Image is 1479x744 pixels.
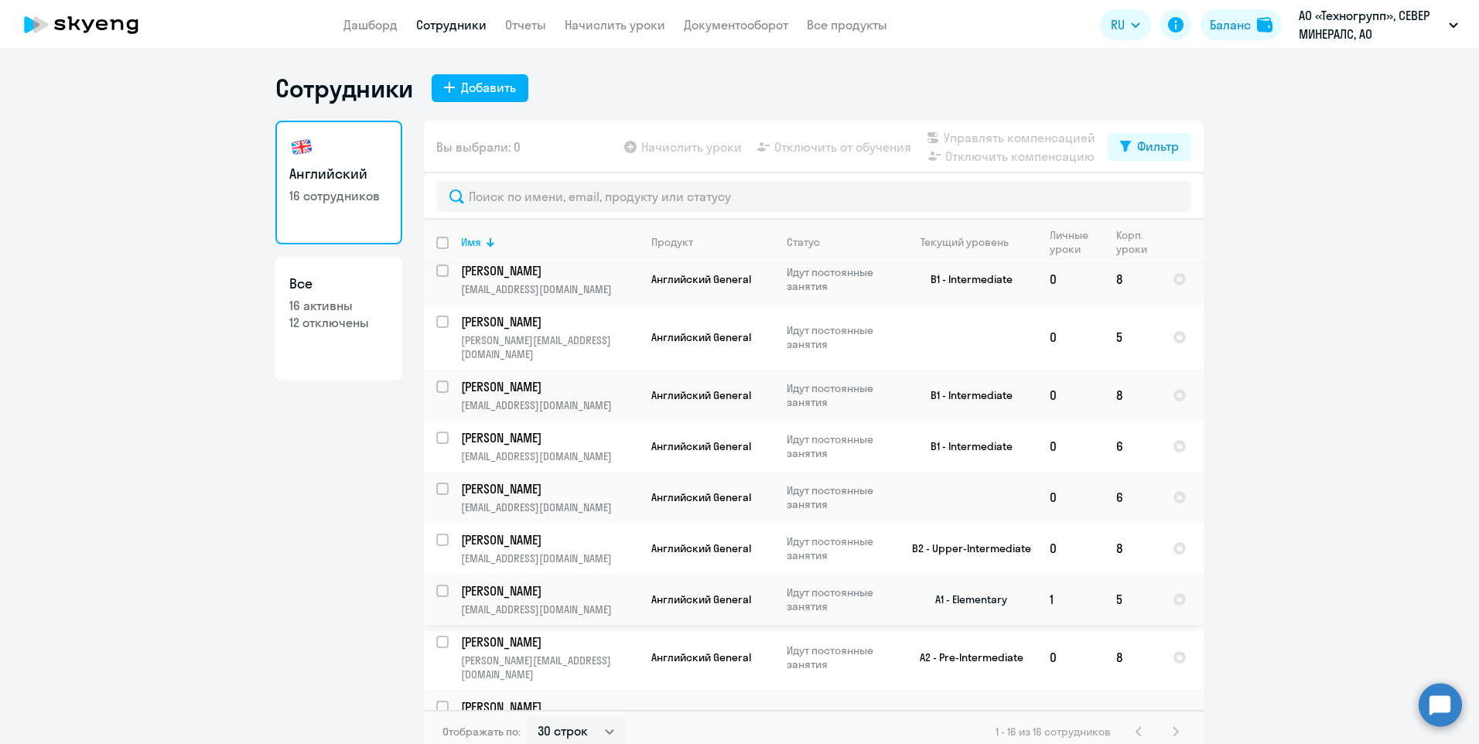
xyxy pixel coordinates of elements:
p: [EMAIL_ADDRESS][DOMAIN_NAME] [461,500,638,514]
a: [PERSON_NAME] [461,429,638,446]
td: A2 - Pre-Intermediate [893,625,1037,690]
span: Английский General [651,592,751,606]
p: Идут постоянные занятия [787,643,893,671]
a: [PERSON_NAME] [461,480,638,497]
div: Продукт [651,235,693,249]
p: 16 активны [289,297,388,314]
a: [PERSON_NAME] [461,698,638,715]
img: balance [1257,17,1272,32]
p: [EMAIL_ADDRESS][DOMAIN_NAME] [461,551,638,565]
span: Английский General [651,272,751,286]
span: Отображать по: [442,725,521,739]
td: 6 [1104,472,1160,523]
div: Личные уроки [1050,228,1103,256]
div: Корп. уроки [1116,228,1160,256]
div: Продукт [651,235,774,249]
p: 12 отключены [289,314,388,331]
td: 6 [1104,421,1160,472]
td: 8 [1104,625,1160,690]
span: Английский General [651,330,751,344]
h3: Английский [289,164,388,184]
td: 0 [1037,370,1104,421]
div: Имя [461,235,638,249]
span: Английский General [651,490,751,504]
span: Английский General [651,439,751,453]
td: 8 [1104,254,1160,305]
div: Корп. уроки [1116,228,1147,256]
td: 5 [1104,305,1160,370]
p: [PERSON_NAME] [461,262,636,279]
p: Идут постоянные занятия [787,534,893,562]
button: Балансbalance [1201,9,1282,40]
p: [PERSON_NAME][EMAIL_ADDRESS][DOMAIN_NAME] [461,654,638,681]
td: 0 [1037,625,1104,690]
a: [PERSON_NAME] [461,633,638,650]
p: Идут постоянные занятия [787,483,893,511]
p: [EMAIL_ADDRESS][DOMAIN_NAME] [461,602,638,616]
div: Фильтр [1137,137,1179,155]
a: Документооборот [684,17,788,32]
td: 8 [1104,523,1160,574]
p: [EMAIL_ADDRESS][DOMAIN_NAME] [461,398,638,412]
p: Идут постоянные занятия [787,432,893,460]
a: Отчеты [505,17,546,32]
div: Статус [787,235,820,249]
p: 16 сотрудников [289,187,388,204]
td: B1 - Intermediate [893,421,1037,472]
a: [PERSON_NAME] [461,262,638,279]
div: Имя [461,235,481,249]
td: 0 [1037,472,1104,523]
p: [PERSON_NAME][EMAIL_ADDRESS][DOMAIN_NAME] [461,333,638,361]
td: A1 - Elementary [893,574,1037,625]
div: Баланс [1210,15,1251,34]
p: [PERSON_NAME] [461,531,636,548]
p: [PERSON_NAME] [461,633,636,650]
p: Идут постоянные занятия [787,381,893,409]
td: 0 [1037,254,1104,305]
a: Дашборд [343,17,398,32]
a: [PERSON_NAME] [461,313,638,330]
a: Начислить уроки [565,17,665,32]
span: 1 - 16 из 16 сотрудников [996,725,1111,739]
p: [EMAIL_ADDRESS][DOMAIN_NAME] [461,449,638,463]
div: Добавить [461,78,516,97]
td: 0 [1037,421,1104,472]
a: Сотрудники [416,17,487,32]
button: Фильтр [1108,133,1191,161]
p: АО «Техногрупп», СЕВЕР МИНЕРАЛС, АО [1299,6,1443,43]
a: Все продукты [807,17,887,32]
img: english [289,135,314,159]
p: Идут постоянные занятия [787,708,893,736]
td: 0 [1037,305,1104,370]
td: B1 - Intermediate [893,254,1037,305]
td: B2 - Upper-Intermediate [893,523,1037,574]
button: Добавить [432,74,528,102]
td: 8 [1104,370,1160,421]
div: Личные уроки [1050,228,1089,256]
a: [PERSON_NAME] [461,582,638,599]
td: 5 [1104,574,1160,625]
a: [PERSON_NAME] [461,531,638,548]
h3: Все [289,274,388,294]
button: АО «Техногрупп», СЕВЕР МИНЕРАЛС, АО [1291,6,1466,43]
span: Английский General [651,388,751,402]
p: Идут постоянные занятия [787,265,893,293]
td: 0 [1037,523,1104,574]
p: [PERSON_NAME] [461,480,636,497]
div: Текущий уровень [906,235,1037,249]
div: Статус [787,235,893,249]
a: [PERSON_NAME] [461,378,638,395]
a: Английский16 сотрудников [275,121,402,244]
input: Поиск по имени, email, продукту или статусу [436,181,1191,212]
td: 1 [1037,574,1104,625]
div: Текущий уровень [921,235,1009,249]
span: Английский General [651,650,751,664]
p: Идут постоянные занятия [787,585,893,613]
p: [PERSON_NAME] [461,582,636,599]
td: B1 - Intermediate [893,370,1037,421]
p: [PERSON_NAME] [461,378,636,395]
p: Идут постоянные занятия [787,323,893,351]
h1: Сотрудники [275,73,413,104]
span: Английский General [651,541,751,555]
